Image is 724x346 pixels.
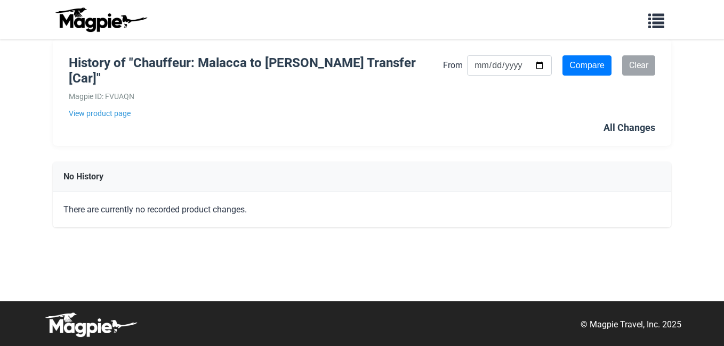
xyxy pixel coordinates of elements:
p: © Magpie Travel, Inc. 2025 [581,318,681,332]
div: All Changes [604,120,655,136]
img: logo-white-d94fa1abed81b67a048b3d0f0ab5b955.png [43,312,139,337]
div: Magpie ID: FVUAQN [69,90,443,102]
img: logo-ab69f6fb50320c5b225c76a69d11143b.png [53,7,149,32]
a: View product page [69,108,443,119]
h1: History of "Chauffeur: Malacca to [PERSON_NAME] Transfer [Car]" [69,55,443,86]
div: No History [53,162,671,192]
div: There are currently no recorded product changes. [53,192,671,227]
input: Compare [562,55,612,76]
label: From [443,59,463,72]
